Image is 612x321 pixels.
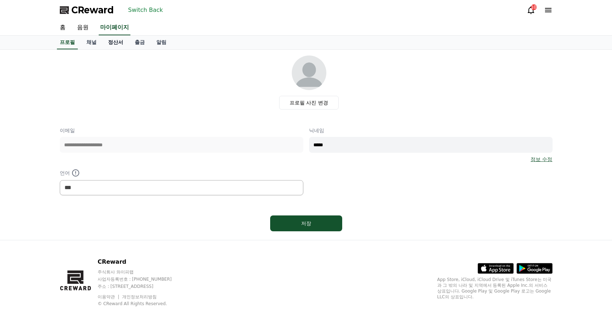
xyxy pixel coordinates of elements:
a: 개인정보처리방침 [122,294,157,299]
a: 이용약관 [98,294,120,299]
p: CReward [98,258,186,266]
a: 알림 [151,36,172,49]
a: 정보 수정 [531,156,552,163]
img: profile_image [292,55,326,90]
p: 이메일 [60,127,303,134]
a: 프로필 [57,36,78,49]
div: 저장 [285,220,328,227]
a: 10 [527,6,535,14]
label: 프로필 사진 변경 [279,96,339,110]
a: CReward [60,4,114,16]
p: 언어 [60,169,303,177]
p: © CReward All Rights Reserved. [98,301,186,307]
p: 닉네임 [309,127,553,134]
a: 정산서 [102,36,129,49]
p: 주소 : [STREET_ADDRESS] [98,284,186,289]
button: Switch Back [125,4,166,16]
p: 사업자등록번호 : [PHONE_NUMBER] [98,276,186,282]
div: 10 [531,4,537,10]
button: 저장 [270,215,342,231]
span: CReward [71,4,114,16]
p: App Store, iCloud, iCloud Drive 및 iTunes Store는 미국과 그 밖의 나라 및 지역에서 등록된 Apple Inc.의 서비스 상표입니다. Goo... [437,277,553,300]
a: 출금 [129,36,151,49]
a: 채널 [81,36,102,49]
a: 음원 [71,20,94,35]
a: 마이페이지 [99,20,130,35]
a: 홈 [54,20,71,35]
p: 주식회사 와이피랩 [98,269,186,275]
